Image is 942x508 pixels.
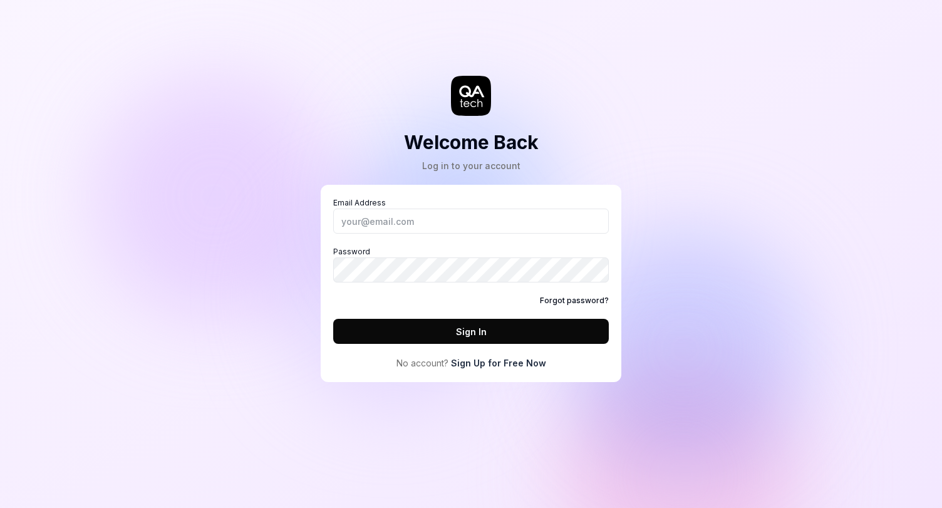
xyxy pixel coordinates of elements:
button: Sign In [333,319,609,344]
input: Email Address [333,209,609,234]
a: Forgot password? [540,295,609,306]
label: Password [333,246,609,283]
a: Sign Up for Free Now [451,356,546,370]
h2: Welcome Back [404,128,539,157]
input: Password [333,257,609,283]
label: Email Address [333,197,609,234]
div: Log in to your account [404,159,539,172]
span: No account? [396,356,448,370]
